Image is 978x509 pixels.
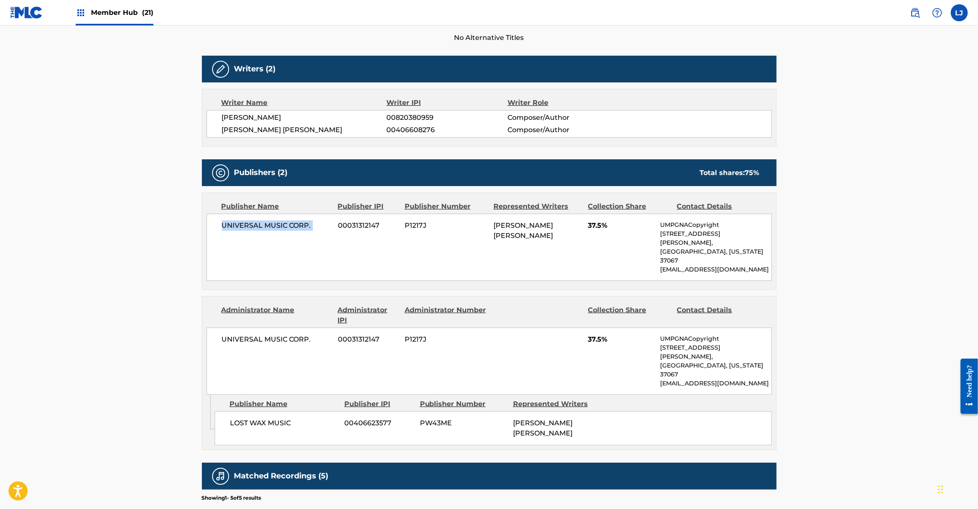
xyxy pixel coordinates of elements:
img: help [932,8,942,18]
span: Composer/Author [507,125,618,135]
div: Publisher Name [221,201,332,212]
img: MLC Logo [10,6,43,19]
img: Writers [215,64,226,74]
div: Represented Writers [513,399,600,409]
div: Collection Share [588,305,670,325]
div: Contact Details [677,305,760,325]
p: UMPGNACopyright [660,334,771,343]
span: [PERSON_NAME] [PERSON_NAME] [222,125,387,135]
div: Contact Details [677,201,760,212]
img: Matched Recordings [215,471,226,481]
div: Administrator IPI [338,305,398,325]
span: 00031312147 [338,334,398,345]
div: Represented Writers [493,201,581,212]
span: 00031312147 [338,221,398,231]
h5: Writers (2) [234,64,276,74]
span: LOST WAX MUSIC [230,418,338,428]
div: Writer Role [507,98,618,108]
div: Collection Share [588,201,670,212]
div: Help [929,4,946,21]
span: 37.5% [588,221,654,231]
span: No Alternative Titles [202,33,777,43]
a: Public Search [907,4,924,21]
p: [GEOGRAPHIC_DATA], [US_STATE] 37067 [660,361,771,379]
div: Writer Name [221,98,387,108]
h5: Matched Recordings (5) [234,471,329,481]
span: Member Hub [91,8,153,17]
div: Publisher IPI [344,399,414,409]
span: P1217J [405,334,487,345]
iframe: Chat Widget [935,468,978,509]
span: 37.5% [588,334,654,345]
span: [PERSON_NAME] [PERSON_NAME] [493,221,553,240]
h5: Publishers (2) [234,168,288,178]
div: Administrator Name [221,305,332,325]
span: UNIVERSAL MUSIC CORP. [222,334,332,345]
div: Publisher Number [420,399,507,409]
p: UMPGNACopyright [660,221,771,229]
span: 75 % [745,169,760,177]
p: [STREET_ADDRESS][PERSON_NAME], [660,229,771,247]
span: 00820380959 [386,113,507,123]
span: [PERSON_NAME] [PERSON_NAME] [513,419,573,437]
span: [PERSON_NAME] [222,113,387,123]
p: [EMAIL_ADDRESS][DOMAIN_NAME] [660,265,771,274]
span: Composer/Author [507,113,618,123]
div: Publisher Name [230,399,338,409]
div: Publisher Number [405,201,487,212]
div: Writer IPI [386,98,507,108]
p: [EMAIL_ADDRESS][DOMAIN_NAME] [660,379,771,388]
div: User Menu [951,4,968,21]
img: Top Rightsholders [76,8,86,18]
span: UNIVERSAL MUSIC CORP. [222,221,332,231]
p: Showing 1 - 5 of 5 results [202,494,261,502]
div: Drag [938,477,943,502]
div: Total shares: [700,168,760,178]
span: P1217J [405,221,487,231]
span: 00406623577 [345,418,414,428]
span: 00406608276 [386,125,507,135]
p: [STREET_ADDRESS][PERSON_NAME], [660,343,771,361]
span: PW43ME [420,418,507,428]
iframe: Resource Center [954,352,978,421]
div: Publisher IPI [338,201,398,212]
img: Publishers [215,168,226,178]
div: Administrator Number [405,305,487,325]
span: (21) [142,8,153,17]
p: [GEOGRAPHIC_DATA], [US_STATE] 37067 [660,247,771,265]
img: search [910,8,920,18]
